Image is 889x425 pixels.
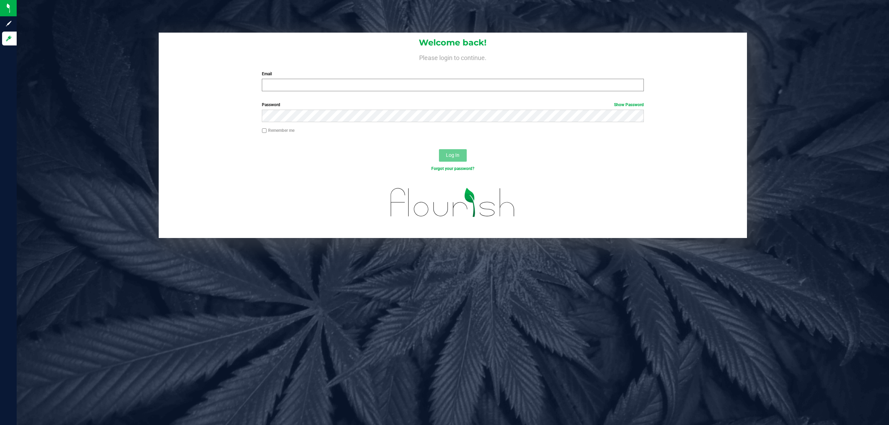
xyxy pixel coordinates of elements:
span: Log In [446,152,459,158]
a: Show Password [614,102,644,107]
inline-svg: Sign up [5,20,12,27]
inline-svg: Log in [5,35,12,42]
button: Log In [439,149,467,162]
img: flourish_logo.svg [379,179,526,226]
a: Forgot your password? [431,166,474,171]
h1: Welcome back! [159,38,747,47]
label: Email [262,71,644,77]
label: Remember me [262,127,294,134]
span: Password [262,102,280,107]
input: Remember me [262,128,267,133]
h4: Please login to continue. [159,53,747,61]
